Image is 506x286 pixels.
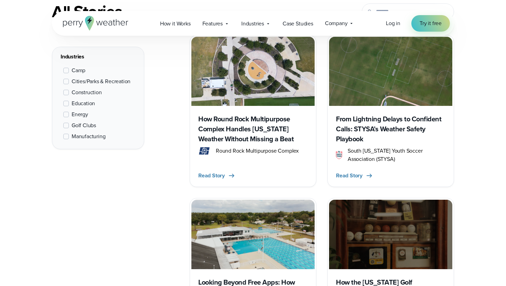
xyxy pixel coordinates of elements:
[72,77,130,86] span: Cities/Parks & Recreation
[325,19,348,27] span: Company
[61,53,136,61] div: Industries
[198,147,210,155] img: round rock
[202,20,223,28] span: Features
[72,132,105,141] span: Manufacturing
[72,121,96,130] span: Golf Clubs
[72,88,102,97] span: Construction
[336,172,373,180] button: Read Story
[327,35,454,187] a: From Lightning Delays to Confident Calls: STYSA’s Weather Safety Playbook STYSA South [US_STATE] ...
[72,110,88,119] span: Energy
[191,37,315,106] img: Round Rock Complex
[160,20,191,28] span: How it Works
[336,114,445,144] h3: From Lightning Delays to Confident Calls: STYSA’s Weather Safety Playbook
[191,200,315,269] img: High 5 inc.
[198,114,308,144] h3: How Round Rock Multipurpose Complex Handles [US_STATE] Weather Without Missing a Beat
[386,19,400,27] span: Log in
[154,16,197,31] a: How it Works
[336,151,342,159] img: STYSA
[52,2,316,21] div: All Stories
[198,172,225,180] span: Read Story
[386,19,400,27] a: Log in
[72,66,85,75] span: Camp
[348,147,445,163] span: South [US_STATE] Youth Soccer Association (STYSA)
[420,19,442,27] span: Try it free
[277,16,319,31] a: Case Studies
[190,35,316,187] a: Round Rock Complex How Round Rock Multipurpose Complex Handles [US_STATE] Weather Without Missing...
[198,172,236,180] button: Read Story
[336,172,362,180] span: Read Story
[411,15,450,32] a: Try it free
[241,20,264,28] span: Industries
[72,99,95,108] span: Education
[283,20,313,28] span: Case Studies
[216,147,299,155] span: Round Rock Multipurpose Complex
